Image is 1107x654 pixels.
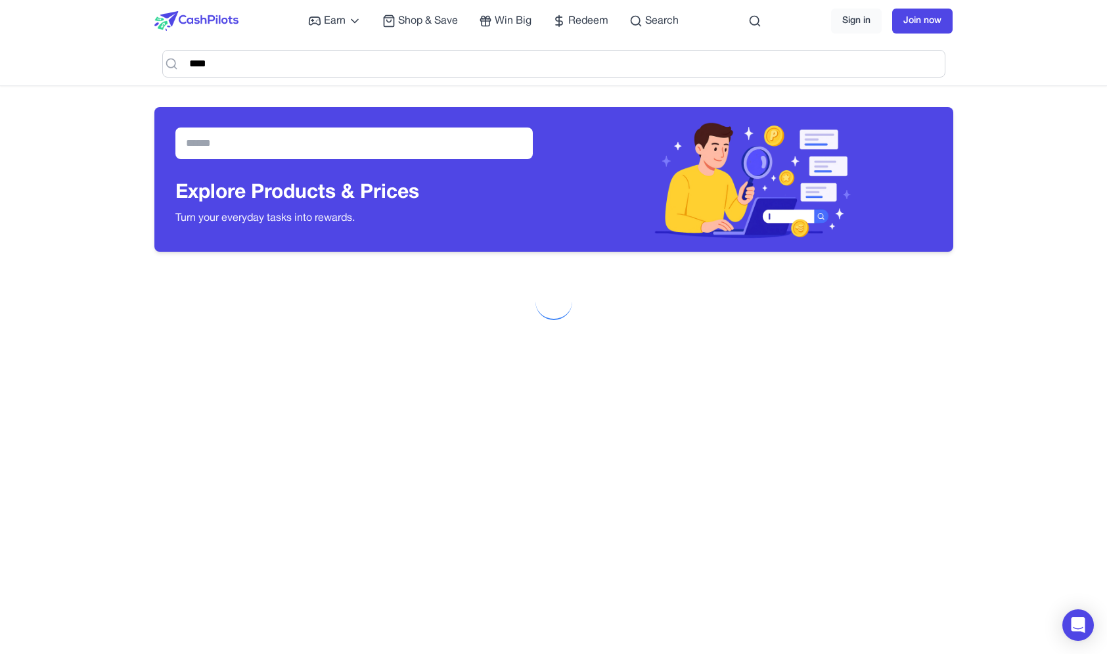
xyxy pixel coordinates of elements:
a: Join now [892,9,953,34]
span: Shop & Save [398,13,458,29]
span: Redeem [568,13,608,29]
a: Win Big [479,13,531,29]
span: Win Big [495,13,531,29]
a: Sign in [831,9,882,34]
img: CashPilots Logo [154,11,238,31]
a: Shop & Save [382,13,458,29]
img: Header decoration [652,107,855,252]
div: Open Intercom Messenger [1062,609,1094,641]
a: Search [629,13,679,29]
a: Earn [308,13,361,29]
span: Search [645,13,679,29]
h3: Explore Products & Prices [175,181,419,205]
p: Turn your everyday tasks into rewards. [175,210,419,226]
a: Redeem [553,13,608,29]
span: Earn [324,13,346,29]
